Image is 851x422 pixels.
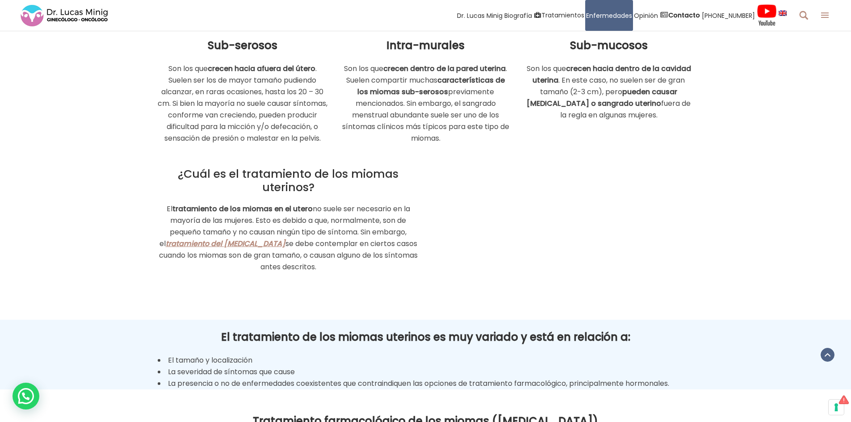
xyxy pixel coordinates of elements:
[779,10,787,16] img: language english
[208,38,277,53] strong: Sub-serosos
[527,87,677,109] strong: pueden causar [MEDICAL_DATA] o sangrado uterino
[221,330,630,344] strong: El tratamiento de los miomas uterinos es muy variado y está en relación a:
[634,10,658,21] span: Opinión
[158,203,419,273] p: El no suele ser necesario en la mayoría de las mujeres. Esto es debido a que, normalmente, son de...
[457,10,503,21] span: Dr. Lucas Minig
[386,38,465,53] strong: Intra-murales
[166,238,285,249] a: tratamiento del [MEDICAL_DATA]
[383,63,506,74] strong: crecen dentro de la pared uterina
[586,10,632,21] span: Enfermedades
[541,10,584,21] span: Tratamientos
[432,159,694,305] iframe: Miomas uterinos, ¿cuándo y cómo tratarlos?. Dr. Lucas Minig, Ginecólogo Oncólogo en Valencia, España
[524,63,694,121] p: Son los que . En este caso, no suelen ser de gran tamaño (2-3 cm), pero fuera de la regla en algu...
[532,63,691,85] strong: crecen hacia dentro de la cavidad uterina
[208,63,315,74] strong: crecen hacia afuera del útero
[341,63,511,144] p: Son los que . Suelen compartir muchas previamente mencionados. Sin embargo, el sangrado menstrual...
[158,63,327,144] p: Son los que . Suelen ser los de mayor tamaño pudiendo alcanzar, en raras ocasiones, hasta los 20 ...
[570,38,648,53] strong: Sub-mucosos
[172,204,313,214] strong: tratamiento de los miomas en el utero
[158,167,419,194] h2: ¿Cuál es el tratamiento de los miomas uterinos?
[702,10,755,21] span: [PHONE_NUMBER]
[668,11,700,20] strong: Contacto
[757,4,777,26] img: Videos Youtube Ginecología
[158,378,694,389] li: La presencia o no de enfermedades coexistentes que contraindiquen las opciones de tratamiento far...
[504,10,532,21] span: Biografía
[357,75,505,97] strong: características de los miomas sub-serosos
[158,366,694,378] li: La severidad de síntomas que cause
[158,355,694,366] li: El tamaño y localización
